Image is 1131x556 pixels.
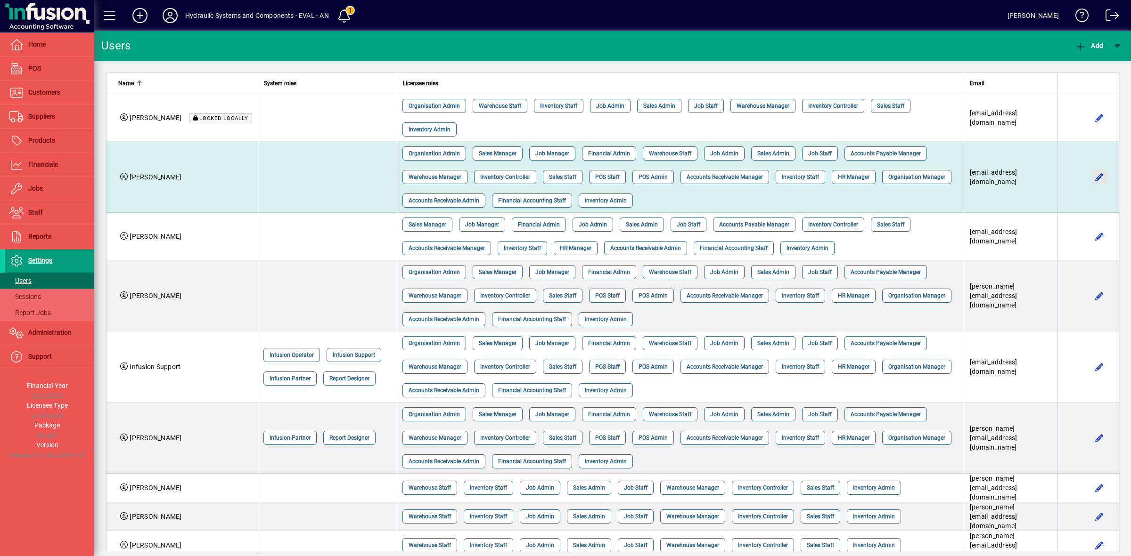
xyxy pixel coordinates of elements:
[130,114,181,121] span: [PERSON_NAME]
[782,172,819,182] span: Inventory Staff
[639,433,668,443] span: POS Admin
[504,243,541,253] span: Inventory Staff
[5,201,94,225] a: Staff
[480,433,530,443] span: Inventory Controller
[782,433,819,443] span: Inventory Staff
[28,89,60,96] span: Customers
[470,483,507,492] span: Inventory Staff
[970,169,1017,185] span: [EMAIL_ADDRESS][DOMAIN_NAME]
[535,338,569,348] span: Job Manager
[1092,538,1107,553] button: Edit
[1008,8,1059,23] div: [PERSON_NAME]
[409,243,485,253] span: Accounts Receivable Manager
[851,338,921,348] span: Accounts Payable Manager
[639,362,668,371] span: POS Admin
[409,220,446,229] span: Sales Manager
[808,149,832,158] span: Job Staff
[130,292,181,299] span: [PERSON_NAME]
[5,225,94,249] a: Reports
[409,386,479,395] span: Accounts Receivable Admin
[710,149,738,158] span: Job Admin
[853,540,895,550] span: Inventory Admin
[970,228,1017,245] span: [EMAIL_ADDRESS][DOMAIN_NAME]
[333,350,375,360] span: Infusion Support
[130,513,181,520] span: [PERSON_NAME]
[409,149,460,158] span: Organisation Admin
[970,78,984,89] span: Email
[28,185,43,192] span: Jobs
[1092,430,1107,445] button: Edit
[498,386,566,395] span: Financial Accounting Staff
[5,305,94,321] a: Report Jobs
[549,362,576,371] span: Sales Staff
[588,267,630,277] span: Financial Admin
[808,220,858,229] span: Inventory Controller
[549,172,576,182] span: Sales Staff
[573,483,605,492] span: Sales Admin
[28,113,55,120] span: Suppliers
[738,512,788,521] span: Inventory Controller
[639,172,668,182] span: POS Admin
[710,338,738,348] span: Job Admin
[518,220,560,229] span: Financial Admin
[403,78,438,89] span: Licensee roles
[888,291,945,300] span: Organisation Manager
[757,267,789,277] span: Sales Admin
[808,267,832,277] span: Job Staff
[5,289,94,305] a: Sessions
[808,338,832,348] span: Job Staff
[719,220,789,229] span: Accounts Payable Manager
[687,172,763,182] span: Accounts Receivable Manager
[329,374,369,383] span: Report Designer
[101,38,141,53] div: Users
[666,540,719,550] span: Warehouse Manager
[480,291,530,300] span: Inventory Controller
[409,433,461,443] span: Warehouse Manager
[757,410,789,419] span: Sales Admin
[808,410,832,419] span: Job Staff
[588,338,630,348] span: Financial Admin
[535,149,569,158] span: Job Manager
[1092,229,1107,244] button: Edit
[9,293,41,300] span: Sessions
[595,172,620,182] span: POS Staff
[595,362,620,371] span: POS Staff
[28,353,52,360] span: Support
[888,172,945,182] span: Organisation Manager
[549,291,576,300] span: Sales Staff
[585,314,627,324] span: Inventory Admin
[409,483,451,492] span: Warehouse Staff
[807,540,834,550] span: Sales Staff
[710,410,738,419] span: Job Admin
[130,173,181,181] span: [PERSON_NAME]
[677,220,700,229] span: Job Staff
[738,540,788,550] span: Inventory Controller
[155,7,185,24] button: Profile
[710,267,738,277] span: Job Admin
[535,410,569,419] span: Job Manager
[498,196,566,205] span: Financial Accounting Staff
[1092,110,1107,125] button: Edit
[643,101,675,111] span: Sales Admin
[130,434,181,442] span: [PERSON_NAME]
[185,8,329,23] div: Hydraulic Systems and Components - EVAL - AN
[1092,359,1107,374] button: Edit
[28,64,41,72] span: POS
[526,512,554,521] span: Job Admin
[5,105,94,129] a: Suppliers
[700,243,768,253] span: Financial Accounting Staff
[649,267,691,277] span: Warehouse Staff
[409,338,460,348] span: Organisation Admin
[498,457,566,466] span: Financial Accounting Staff
[270,433,311,443] span: Infusion Partner
[28,40,46,48] span: Home
[5,57,94,81] a: POS
[970,358,1017,375] span: [EMAIL_ADDRESS][DOMAIN_NAME]
[409,101,460,111] span: Organisation Admin
[588,149,630,158] span: Financial Admin
[5,129,94,153] a: Products
[838,362,869,371] span: HR Manager
[585,457,627,466] span: Inventory Admin
[970,475,1017,501] span: [PERSON_NAME][EMAIL_ADDRESS][DOMAIN_NAME]
[409,410,460,419] span: Organisation Admin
